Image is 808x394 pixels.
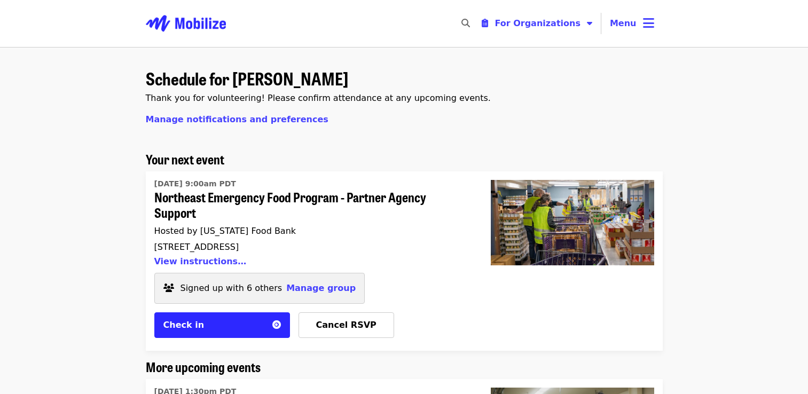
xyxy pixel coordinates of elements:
span: Manage group [286,283,356,293]
i: bars icon [643,15,654,31]
span: Cancel RSVP [316,320,376,330]
span: Check in [163,320,205,330]
i: users icon [163,283,174,293]
a: Northeast Emergency Food Program - Partner Agency Support [482,171,663,351]
button: View instructions… [154,256,247,266]
i: clipboard-list icon [482,18,488,28]
span: Your next event [146,149,224,168]
a: Manage notifications and preferences [146,114,328,124]
span: Hosted by [US_STATE] Food Bank [154,226,296,236]
span: More upcoming events [146,357,261,376]
button: Cancel RSVP [299,312,394,338]
button: Manage group [286,282,356,295]
i: search icon [461,18,470,28]
span: Northeast Emergency Food Program - Partner Agency Support [154,190,465,220]
span: Schedule for [PERSON_NAME] [146,66,348,91]
button: Toggle organizer menu [473,13,601,34]
span: For Organizations [495,18,580,28]
input: Search [476,11,485,36]
i: caret-down icon [587,18,592,28]
button: Check in [154,312,290,338]
i: circle-o icon [272,320,281,330]
span: Menu [610,18,637,28]
img: Northeast Emergency Food Program - Partner Agency Support [491,180,654,265]
img: Mobilize - Home [146,6,226,41]
div: [STREET_ADDRESS] [154,242,465,252]
span: Signed up with 6 others [181,283,283,293]
button: Toggle account menu [601,11,663,36]
span: Thank you for volunteering! Please confirm attendance at any upcoming events. [146,93,491,103]
time: [DATE] 9:00am PDT [154,178,236,190]
a: Northeast Emergency Food Program - Partner Agency Support [154,176,465,273]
